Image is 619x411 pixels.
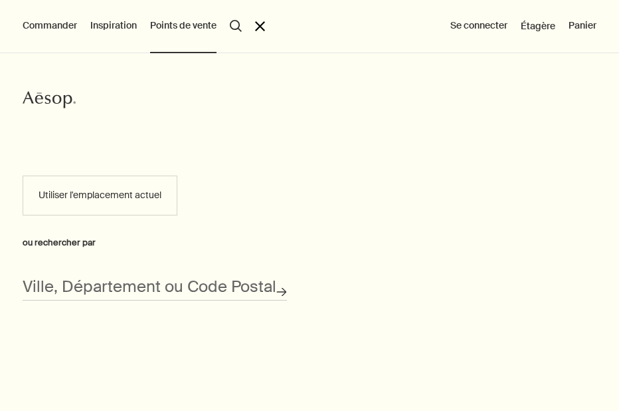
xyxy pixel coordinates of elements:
[23,235,287,250] div: ou rechercher par
[23,176,177,215] button: Utiliser l'emplacement actuel
[255,21,265,31] button: Fermer le menu
[521,20,555,32] a: Étagère
[150,19,217,33] button: Points de vente
[23,19,77,33] button: Commander
[569,19,596,33] button: Panier
[230,20,242,32] button: Lancer une recherche
[90,19,137,33] button: Inspiration
[450,19,507,33] button: Se connecter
